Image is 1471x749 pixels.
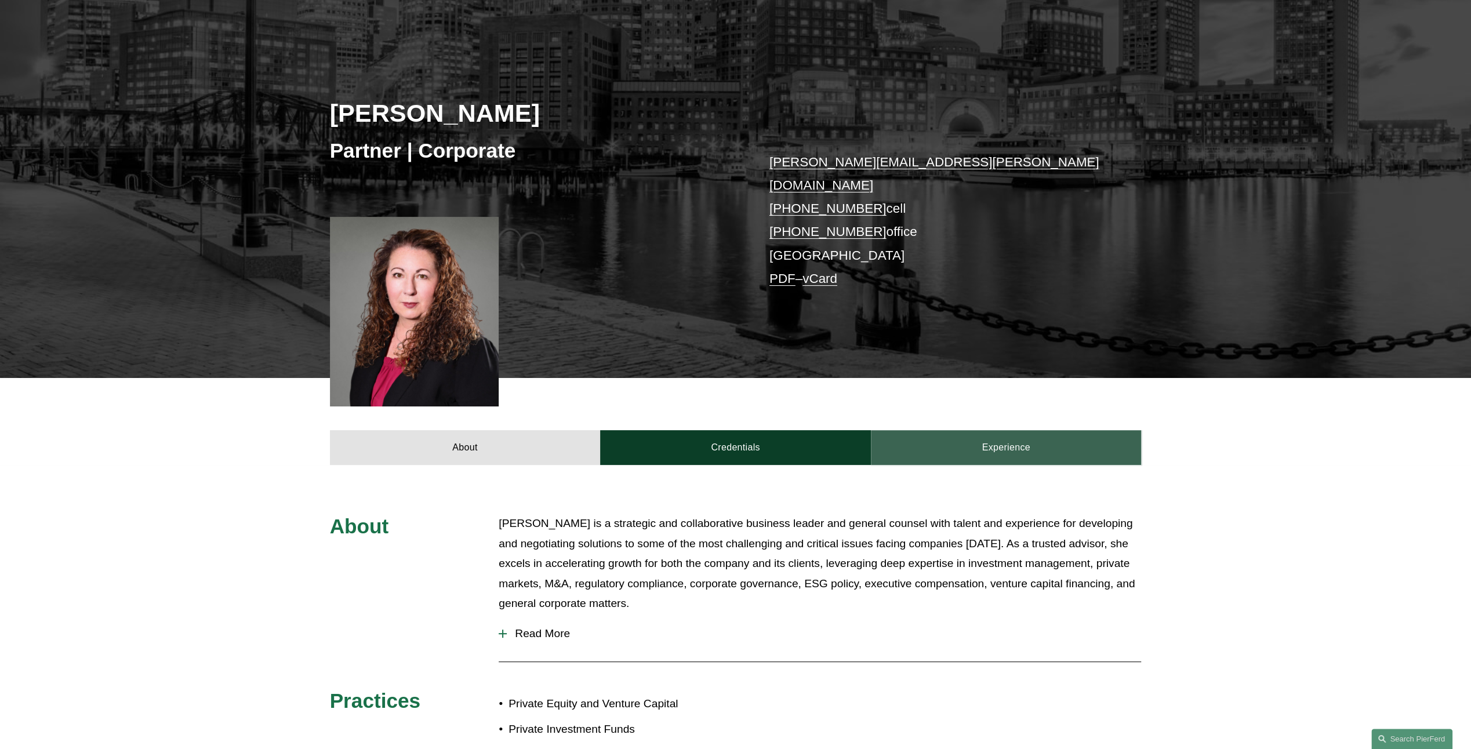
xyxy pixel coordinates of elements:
p: Private Equity and Venture Capital [509,694,735,714]
a: Credentials [600,430,871,465]
a: [PHONE_NUMBER] [769,224,887,239]
span: Practices [330,689,421,712]
h3: Partner | Corporate [330,138,736,163]
a: vCard [802,271,837,286]
a: [PERSON_NAME][EMAIL_ADDRESS][PERSON_NAME][DOMAIN_NAME] [769,155,1099,192]
a: Experience [871,430,1142,465]
p: cell office [GEOGRAPHIC_DATA] – [769,151,1107,291]
p: Private Investment Funds [509,719,735,740]
a: About [330,430,601,465]
span: Read More [507,627,1141,640]
a: PDF [769,271,796,286]
span: About [330,515,389,537]
button: Read More [499,619,1141,649]
a: [PHONE_NUMBER] [769,201,887,216]
h2: [PERSON_NAME] [330,98,736,128]
p: [PERSON_NAME] is a strategic and collaborative business leader and general counsel with talent an... [499,514,1141,614]
a: Search this site [1371,729,1452,749]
